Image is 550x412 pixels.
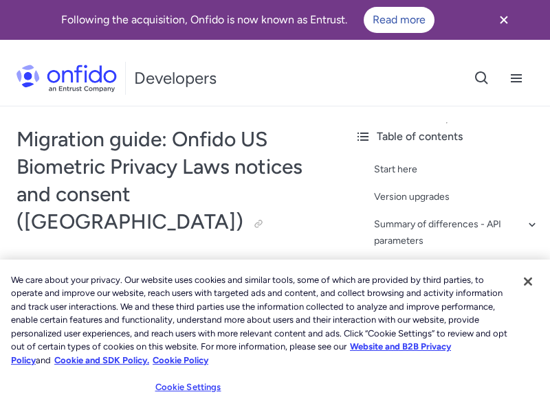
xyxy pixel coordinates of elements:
[355,128,539,145] div: Table of contents
[16,65,117,92] img: Onfido Logo
[16,126,327,236] h1: Migration guide: Onfido US Biometric Privacy Laws notices and consent ([GEOGRAPHIC_DATA])
[374,216,539,249] a: Summary of differences - API parameters
[496,12,512,28] svg: Close banner
[465,61,499,95] button: Open search button
[54,355,149,365] a: Cookie and SDK Policy.
[374,189,539,205] a: Version upgrades
[145,374,231,401] button: Cookie Settings
[134,67,217,89] h1: Developers
[11,341,451,365] a: More information about our cookie policy., opens in a new tab
[153,355,208,365] a: Cookie Policy
[499,61,533,95] button: Open navigation menu button
[513,266,543,297] button: Close
[374,161,539,178] a: Start here
[508,70,525,87] svg: Open navigation menu button
[11,273,511,367] div: We care about your privacy. Our website uses cookies and similar tools, some of which are provide...
[16,7,478,33] div: Following the acquisition, Onfido is now known as Entrust.
[478,3,529,37] button: Close banner
[364,7,434,33] a: Read more
[474,70,490,87] svg: Open search button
